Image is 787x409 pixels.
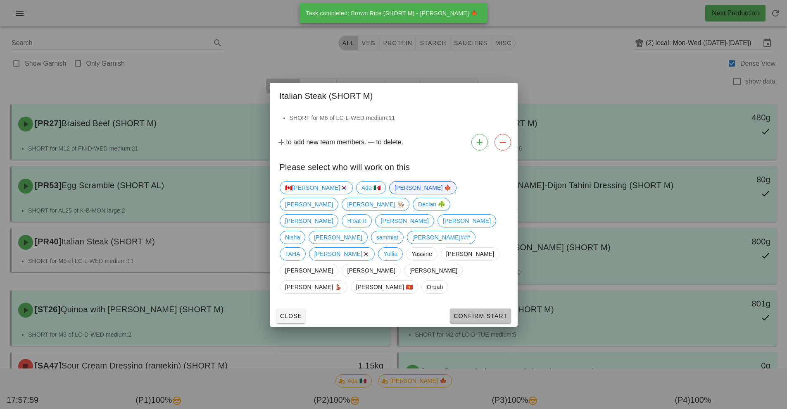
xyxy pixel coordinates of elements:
[418,198,445,210] span: Declan ☘️
[270,83,518,107] div: Italian Steak (SHORT M)
[394,182,451,194] span: [PERSON_NAME] 🍁
[276,309,306,323] button: Close
[409,264,457,277] span: [PERSON_NAME]
[285,248,300,260] span: TAHA
[427,281,443,293] span: Orpah
[412,231,470,244] span: [PERSON_NAME]###
[285,215,333,227] span: [PERSON_NAME]
[376,231,398,244] span: sammiat
[361,182,380,194] span: Ada 🇲🇽
[453,313,507,319] span: Confirm Start
[347,264,395,277] span: [PERSON_NAME]
[347,215,366,227] span: H'oat R
[450,309,511,323] button: Confirm Start
[285,281,342,293] span: [PERSON_NAME] 💃🏽
[270,131,518,154] div: to add new team members. to delete.
[314,231,362,244] span: [PERSON_NAME]
[285,231,300,244] span: Nisha
[270,154,518,178] div: Please select who will work on this
[314,248,369,260] span: [PERSON_NAME]🇰🇷
[290,113,508,122] li: SHORT for M6 of LC-L-WED medium:11
[380,215,428,227] span: [PERSON_NAME]
[442,215,490,227] span: [PERSON_NAME]
[285,198,333,210] span: [PERSON_NAME]
[280,313,302,319] span: Close
[356,281,413,293] span: [PERSON_NAME] 🇻🇳
[411,248,432,260] span: Yassine
[383,248,397,260] span: Yullia
[347,198,404,210] span: [PERSON_NAME] 👨🏼‍🍳
[446,248,494,260] span: [PERSON_NAME]
[285,182,347,194] span: 🇨🇦[PERSON_NAME]🇰🇷
[285,264,333,277] span: [PERSON_NAME]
